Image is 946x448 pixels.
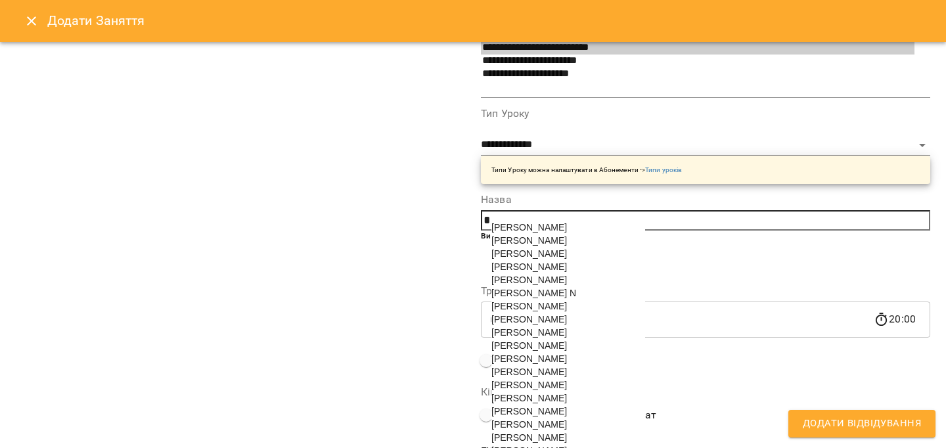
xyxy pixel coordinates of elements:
label: Назва [481,194,930,205]
span: [PERSON_NAME] [491,261,567,272]
button: Close [16,5,47,37]
button: Додати Відвідування [788,410,935,437]
span: [PERSON_NAME] [491,327,567,338]
label: Тип Уроку [481,108,930,119]
li: Додати клієнта через @ або + [507,243,930,256]
span: [PERSON_NAME] [491,275,567,285]
li: Додати всіх клієнтів з тегом # [507,256,930,269]
b: Використовуйте @ + або # щоб [481,231,605,240]
span: [PERSON_NAME] [491,393,567,403]
span: [PERSON_NAME] [491,301,567,311]
span: Додати Відвідування [803,415,921,432]
span: [PERSON_NAME] N [491,288,576,298]
span: [PERSON_NAME] [491,367,567,377]
label: Кімната [481,387,930,397]
p: Типи Уроку можна налаштувати в Абонементи -> [491,165,682,175]
span: [PERSON_NAME] [491,419,567,430]
span: [PERSON_NAME] [491,380,567,390]
span: [PERSON_NAME] [491,432,567,443]
span: [PERSON_NAME] [491,235,567,246]
span: [PERSON_NAME] [491,222,567,233]
span: [PERSON_NAME] [491,340,567,351]
h6: Додати Заняття [47,11,930,31]
span: [PERSON_NAME] [491,314,567,325]
span: [PERSON_NAME] [491,406,567,416]
span: [PERSON_NAME] [491,353,567,364]
span: [PERSON_NAME] [491,248,567,259]
a: Типи уроків [645,166,682,173]
label: Тривалість уроку(в хвилинах) [481,286,930,296]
